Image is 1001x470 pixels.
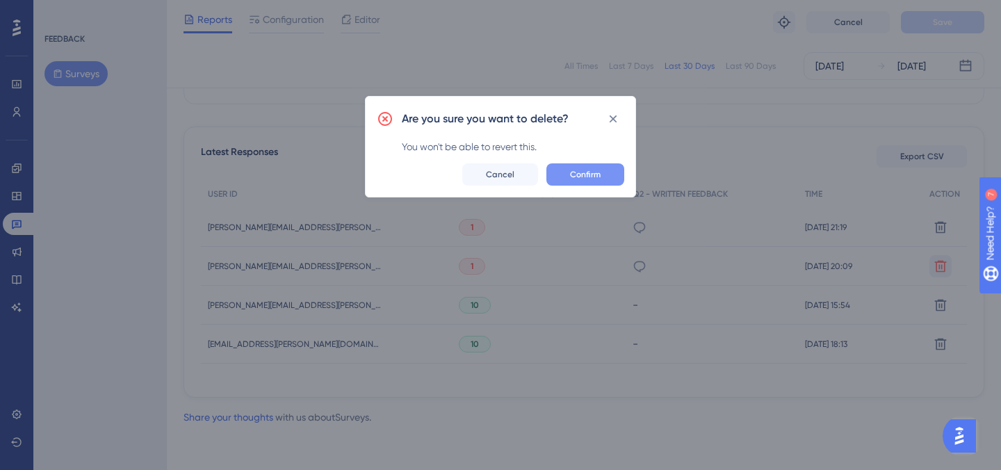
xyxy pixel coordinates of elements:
[486,169,514,180] span: Cancel
[570,169,601,180] span: Confirm
[943,415,984,457] iframe: UserGuiding AI Assistant Launcher
[33,3,87,20] span: Need Help?
[402,111,569,127] h2: Are you sure you want to delete?
[97,7,101,18] div: 7
[402,138,624,155] div: You won't be able to revert this.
